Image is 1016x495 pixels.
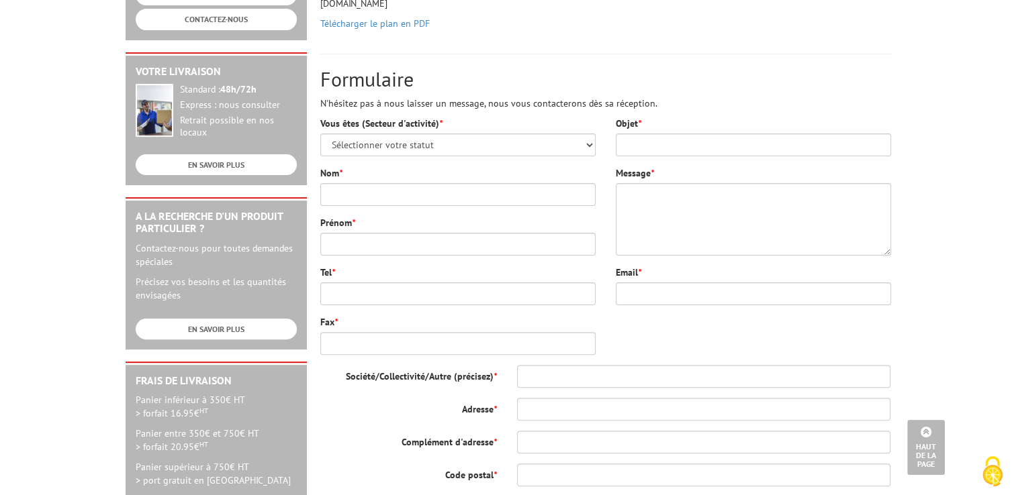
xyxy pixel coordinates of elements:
[136,474,291,486] span: > port gratuit en [GEOGRAPHIC_DATA]
[220,83,257,95] strong: 48h/72h
[136,66,297,78] h2: Votre livraison
[320,17,430,30] a: Télécharger le plan en PDF
[310,398,507,416] label: Adresse
[136,441,208,453] span: > forfait 20.95€
[136,275,297,302] p: Précisez vos besoins et les quantités envisagées
[136,427,297,453] p: Panier entre 350€ et 750€ HT
[907,420,945,475] a: Haut de la page
[320,216,355,229] label: Prénom
[136,154,297,175] a: EN SAVOIR PLUS
[616,117,641,130] label: Objet
[969,449,1016,495] button: Cookies (fenêtre modale)
[199,439,208,449] sup: HT
[136,241,297,268] p: Contactez-nous pour toutes demandes spéciales
[320,97,891,110] p: N'hésitez pas à nous laisser un message, nous vous contacterons dès sa réception.
[320,166,342,180] label: Nom
[136,211,297,234] h2: A la recherche d'un produit particulier ?
[199,406,208,415] sup: HT
[310,365,507,383] label: Société/Collectivité/Autre (précisez)
[310,463,507,482] label: Code postal
[180,115,297,139] div: Retrait possible en nos locaux
[320,68,891,90] h2: Formulaire
[310,431,507,449] label: Complément d'adresse
[320,315,338,329] label: Fax
[136,84,173,137] img: widget-livraison.jpg
[180,84,297,96] div: Standard :
[136,319,297,339] a: EN SAVOIR PLUS
[320,266,335,279] label: Tel
[976,455,1009,488] img: Cookies (fenêtre modale)
[616,266,641,279] label: Email
[320,117,443,130] label: Vous êtes (Secteur d'activité)
[180,99,297,111] div: Express : nous consulter
[136,407,208,419] span: > forfait 16.95€
[136,9,297,30] a: CONTACTEZ-NOUS
[136,460,297,487] p: Panier supérieur à 750€ HT
[136,393,297,420] p: Panier inférieur à 350€ HT
[616,166,654,180] label: Message
[136,375,297,387] h2: Frais de Livraison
